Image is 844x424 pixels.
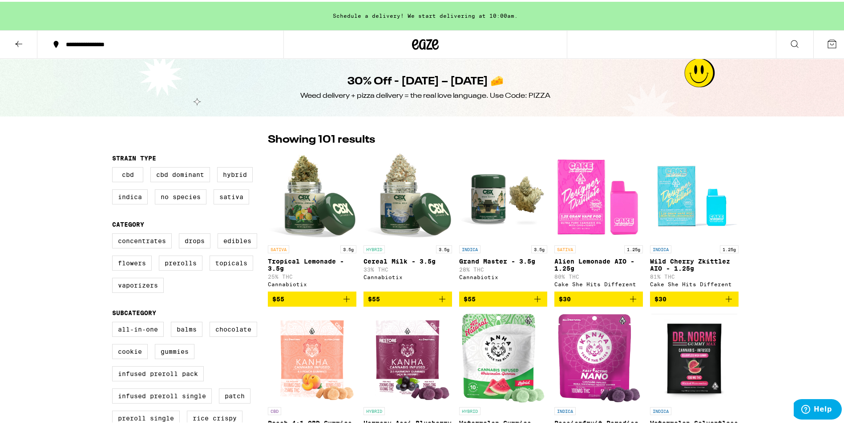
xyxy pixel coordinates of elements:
img: Kanha - Watermelon Gummies [462,312,545,401]
span: $30 [654,294,666,301]
div: Cake She Hits Different [650,280,739,285]
div: Weed delivery + pizza delivery = the real love language. Use Code: PIZZA [300,89,550,99]
p: HYBRID [363,405,385,413]
p: 3.5g [436,244,452,252]
p: CBD [268,405,281,413]
span: $55 [464,294,476,301]
button: Add to bag [554,290,643,305]
p: SATIVA [268,244,289,252]
label: Infused Preroll Single [112,387,212,402]
label: Cookie [112,342,148,357]
label: Concentrates [112,232,172,247]
legend: Category [112,219,144,226]
p: INDICA [650,244,671,252]
p: Cereal Milk - 3.5g [363,256,452,263]
legend: Strain Type [112,153,156,160]
a: Open page for Tropical Lemonade - 3.5g from Cannabiotix [268,150,356,290]
label: Gummies [155,342,194,357]
label: Hybrid [217,165,253,180]
img: Cannabiotix - Grand Master - 3.5g [459,150,548,239]
img: Cannabiotix - Cereal Milk - 3.5g [363,150,452,239]
label: Indica [112,188,148,203]
span: $55 [272,294,284,301]
p: Tropical Lemonade - 3.5g [268,256,356,270]
label: Edibles [218,232,257,247]
a: Open page for Wild Cherry Zkittlez AIO - 1.25g from Cake She Hits Different [650,150,739,290]
label: Prerolls [159,254,202,269]
p: Grand Master - 3.5g [459,256,548,263]
p: 33% THC [363,265,452,271]
p: 28% THC [459,265,548,271]
label: Vaporizers [112,276,164,291]
label: CBD [112,165,143,180]
legend: Subcategory [112,308,156,315]
label: Topicals [210,254,253,269]
a: Open page for Alien Lemonade AIO - 1.25g from Cake She Hits Different [554,150,643,290]
img: Kanha - Passionfruit Paradise Nano Gummies [557,312,640,401]
img: Kanha - Harmony Acai Blueberry 2:1 CBG Gummies [364,312,451,401]
p: 80% THC [554,272,643,278]
iframe: Opens a widget where you can find more information [794,397,842,420]
button: Add to bag [650,290,739,305]
a: Open page for Grand Master - 3.5g from Cannabiotix [459,150,548,290]
label: No Species [155,188,206,203]
label: All-In-One [112,320,164,335]
p: INDICA [554,405,576,413]
label: Rice Crispy [187,409,242,424]
p: Alien Lemonade AIO - 1.25g [554,256,643,270]
label: Patch [219,387,250,402]
span: $30 [559,294,571,301]
img: Cannabiotix - Tropical Lemonade - 3.5g [268,150,356,239]
p: 3.5g [340,244,356,252]
p: SATIVA [554,244,576,252]
p: Wild Cherry Zkittlez AIO - 1.25g [650,256,739,270]
div: Cannabiotix [268,280,356,285]
img: Cake She Hits Different - Wild Cherry Zkittlez AIO - 1.25g [650,150,739,239]
button: Add to bag [459,290,548,305]
p: 25% THC [268,272,356,278]
div: Cannabiotix [459,272,548,278]
img: Kanha - Peach 4:1 CBD Gummies [269,312,355,401]
p: 81% THC [650,272,739,278]
label: Preroll Single [112,409,180,424]
a: Open page for Cereal Milk - 3.5g from Cannabiotix [363,150,452,290]
label: CBD Dominant [150,165,210,180]
img: Cake She Hits Different - Alien Lemonade AIO - 1.25g [554,150,643,239]
p: 1.25g [624,244,643,252]
label: Infused Preroll Pack [112,364,204,380]
span: $55 [368,294,380,301]
p: INDICA [650,405,671,413]
p: HYBRID [459,405,481,413]
p: HYBRID [363,244,385,252]
p: INDICA [459,244,481,252]
div: Cannabiotix [363,272,452,278]
button: Add to bag [363,290,452,305]
img: Dr. Norm's - Watermelon Solventless Hash Gummy [651,312,737,401]
label: Sativa [214,188,249,203]
div: Cake She Hits Different [554,280,643,285]
h1: 30% Off - [DATE] – [DATE] 🧀 [347,72,504,88]
label: Chocolate [210,320,257,335]
button: Add to bag [268,290,356,305]
label: Drops [179,232,210,247]
p: 1.25g [720,244,739,252]
p: 3.5g [531,244,547,252]
p: Showing 101 results [268,131,375,146]
label: Balms [171,320,202,335]
label: Flowers [112,254,152,269]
